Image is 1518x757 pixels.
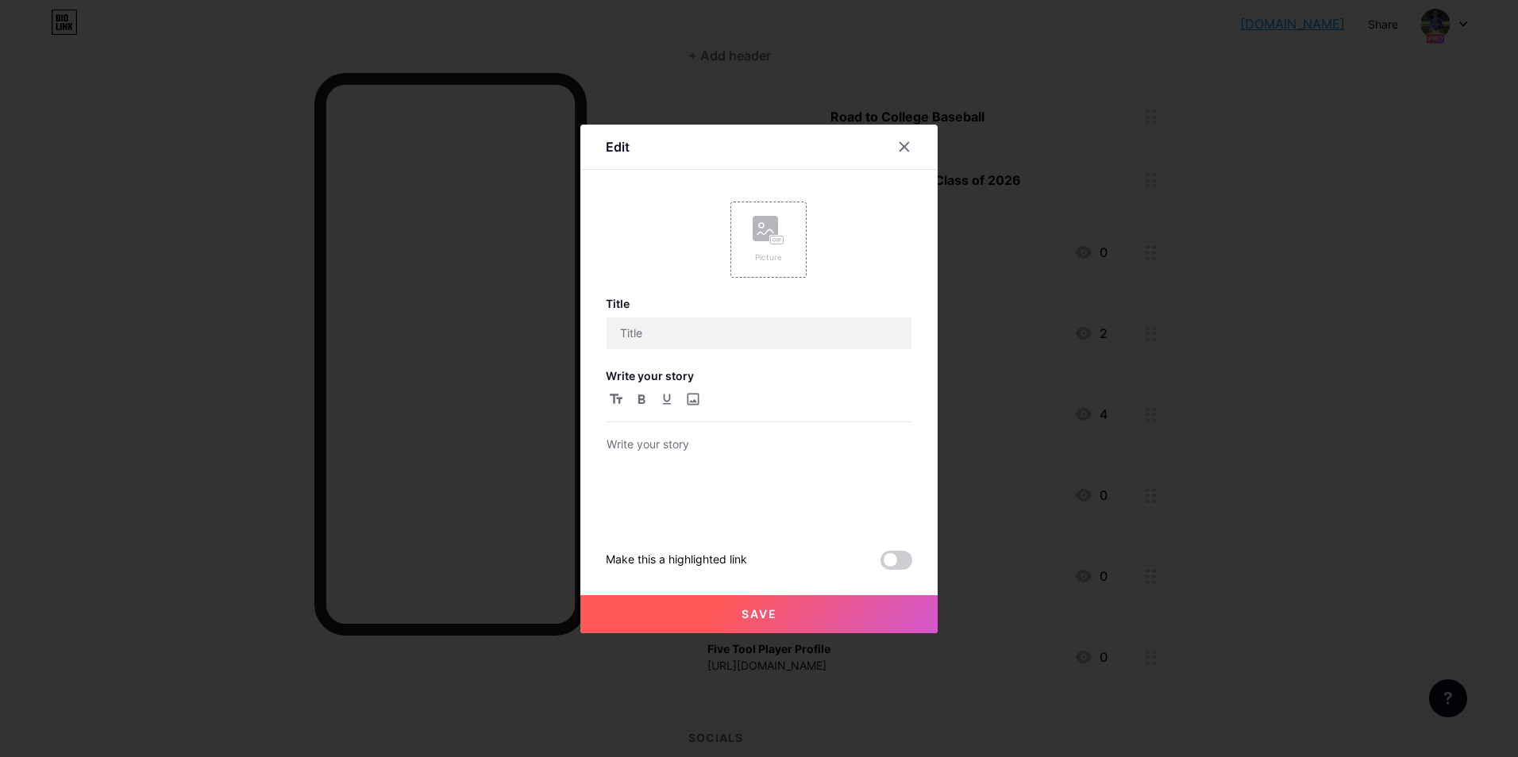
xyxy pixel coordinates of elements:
div: Make this a highlighted link [606,551,747,570]
h3: Title [606,297,912,310]
span: Save [742,607,777,621]
button: Save [580,595,938,633]
h3: Write your story [606,369,912,382]
div: Edit [606,137,630,156]
div: Picture [753,252,784,263]
input: Title [607,317,911,349]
